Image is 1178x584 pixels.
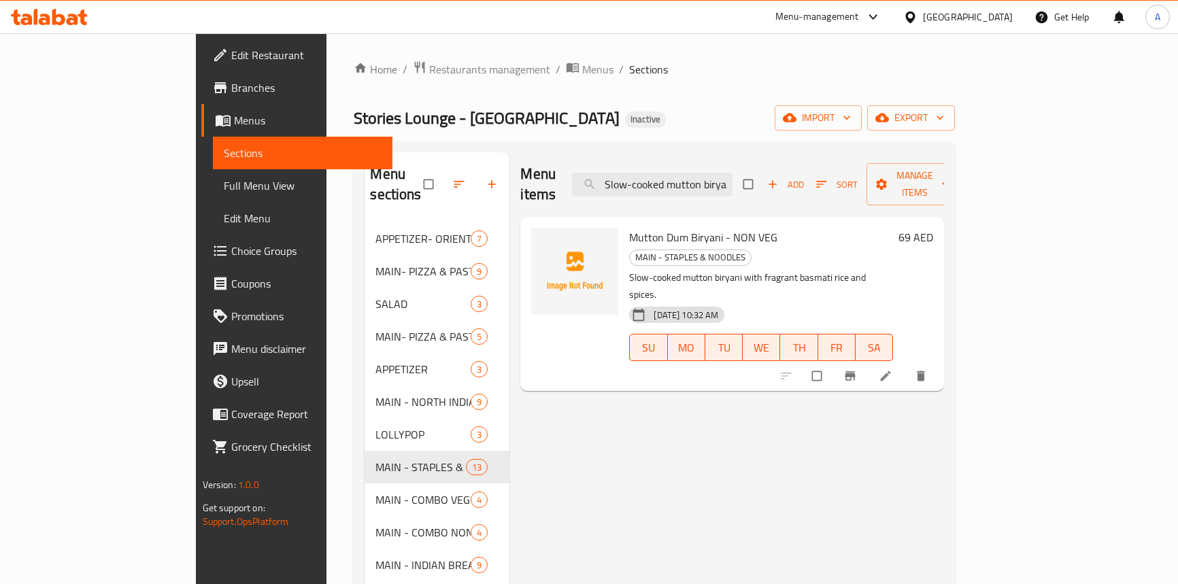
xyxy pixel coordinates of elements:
a: Coverage Report [201,398,392,430]
div: SALAD3 [365,288,509,320]
div: items [471,426,488,443]
span: Mutton Dum Biryani - NON VEG [629,227,777,247]
div: items [471,230,488,247]
span: 4 [471,494,487,506]
span: MO [673,338,700,358]
a: Menus [566,61,613,78]
span: Sort [816,177,858,192]
span: FR [824,338,850,358]
span: APPETIZER- ORIENTAL(ORIENTAL STATION) [375,230,471,247]
button: SA [856,334,893,361]
nav: breadcrumb [354,61,955,78]
div: MAIN - COMBO VEG MEALS4 [365,483,509,516]
span: 5 [471,330,487,343]
a: Choice Groups [201,235,392,267]
a: Branches [201,71,392,104]
div: APPETIZER3 [365,353,509,385]
span: Upsell [231,373,382,390]
input: search [572,173,733,196]
span: MAIN - STAPLES & NOODLES [375,459,466,475]
a: Support.OpsPlatform [203,513,289,530]
span: 9 [471,265,487,278]
span: MAIN - COMBO VEG MEALS [375,492,471,508]
a: Restaurants management [413,61,550,78]
span: Get support on: [203,499,265,517]
span: 3 [471,298,487,311]
div: [GEOGRAPHIC_DATA] [923,10,1013,24]
div: items [471,263,488,279]
a: Edit Restaurant [201,39,392,71]
button: TU [705,334,743,361]
a: Promotions [201,300,392,332]
span: LOLLYPOP [375,426,471,443]
button: Add section [477,169,509,199]
span: Edit Menu [224,210,382,226]
span: 9 [471,559,487,572]
span: Menu disclaimer [231,341,382,357]
span: Stories Lounge - [GEOGRAPHIC_DATA] [354,103,620,133]
a: Sections [213,137,392,169]
h2: Menu sections [370,164,424,205]
div: items [466,459,488,475]
div: Menu-management [775,9,859,25]
button: SU [629,334,667,361]
span: export [878,109,944,126]
span: WE [748,338,775,358]
span: Sections [224,145,382,161]
span: MAIN - COMBO NON VEG MEALS [375,524,471,540]
span: Version: [203,476,236,494]
button: Add [764,174,807,195]
div: items [471,557,488,573]
div: MAIN- PIZZA & PASTA (Pasta)9 [365,255,509,288]
span: APPETIZER [375,361,471,377]
a: Grocery Checklist [201,430,392,463]
span: Grocery Checklist [231,439,382,455]
span: MAIN - INDIAN BREADS [375,557,471,573]
button: export [867,105,955,131]
span: MAIN - NORTH INDIAN GRAVY (INDIAN DELIGHT) [375,394,471,410]
span: Promotions [231,308,382,324]
span: MAIN- PIZZA & PASTA (Pasta) [375,263,471,279]
button: delete [906,361,939,391]
span: Add item [764,174,807,195]
span: SA [861,338,888,358]
a: Full Menu View [213,169,392,202]
button: TH [780,334,818,361]
div: MAIN - INDIAN BREADS9 [365,549,509,581]
div: MAIN - NORTH INDIAN GRAVY (INDIAN DELIGHT)9 [365,385,509,418]
div: items [471,524,488,540]
div: SALAD [375,296,471,312]
span: Branches [231,80,382,96]
div: Inactive [625,111,666,128]
button: Sort [813,174,861,195]
div: items [471,296,488,312]
li: / [403,61,407,78]
span: Sections [629,61,668,78]
a: Menus [201,104,392,137]
div: MAIN - STAPLES & NOODLES13 [365,451,509,483]
button: Manage items [866,163,963,205]
button: WE [743,334,780,361]
span: Restaurants management [429,61,550,78]
span: MAIN- PIZZA & PASTA (Pizza) [375,328,471,345]
span: Edit Restaurant [231,47,382,63]
div: MAIN - STAPLES & NOODLES [629,250,752,266]
div: MAIN- PIZZA & PASTA (Pizza)5 [365,320,509,353]
span: A [1155,10,1160,24]
span: 1.0.0 [238,476,259,494]
span: Sort items [807,174,866,195]
span: 3 [471,428,487,441]
span: 4 [471,526,487,539]
li: / [619,61,624,78]
img: Mutton Dum Biryani - NON VEG [531,228,618,315]
a: Edit Menu [213,202,392,235]
span: import [786,109,851,126]
span: TU [711,338,737,358]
